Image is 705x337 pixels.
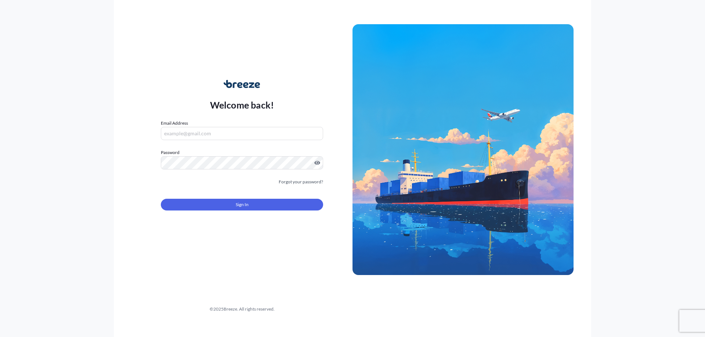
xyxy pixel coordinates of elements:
[352,24,574,275] img: Ship illustration
[236,201,249,208] span: Sign In
[161,120,188,127] label: Email Address
[314,160,320,166] button: Show password
[279,178,323,186] a: Forgot your password?
[210,99,274,111] p: Welcome back!
[161,127,323,140] input: example@gmail.com
[161,199,323,210] button: Sign In
[161,149,323,156] label: Password
[131,305,352,313] div: © 2025 Breeze. All rights reserved.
